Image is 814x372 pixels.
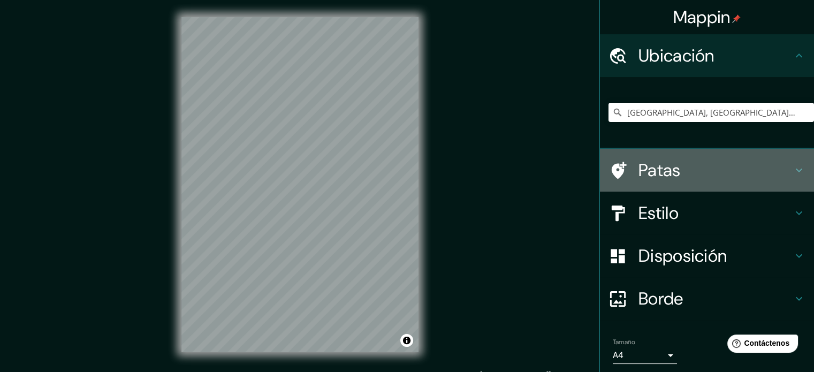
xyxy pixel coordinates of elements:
font: A4 [613,350,623,361]
div: Borde [600,277,814,320]
button: Activar o desactivar atribución [400,334,413,347]
font: Tamaño [613,338,635,346]
iframe: Lanzador de widgets de ayuda [719,330,802,360]
div: Estilo [600,192,814,234]
font: Ubicación [638,44,714,67]
font: Estilo [638,202,679,224]
div: Disposición [600,234,814,277]
div: Patas [600,149,814,192]
font: Disposición [638,245,727,267]
div: A4 [613,347,677,364]
font: Borde [638,287,683,310]
canvas: Mapa [181,17,419,352]
input: Elige tu ciudad o zona [608,103,814,122]
font: Patas [638,159,681,181]
font: Mappin [673,6,731,28]
img: pin-icon.png [732,14,741,23]
div: Ubicación [600,34,814,77]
